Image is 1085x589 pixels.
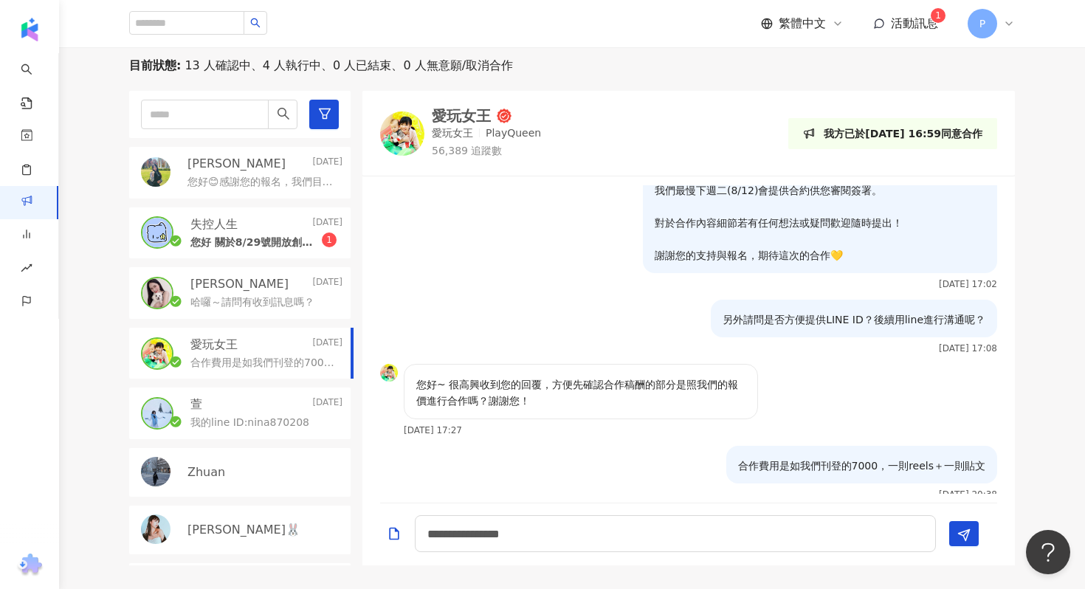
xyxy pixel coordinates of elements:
[387,516,402,551] button: Add a file
[380,111,424,156] img: KOL Avatar
[935,10,941,21] span: 1
[779,15,826,32] span: 繁體中文
[190,276,289,292] p: [PERSON_NAME]
[380,364,398,382] img: KOL Avatar
[187,522,300,538] p: [PERSON_NAME]🐰
[979,15,985,32] span: P
[312,156,342,172] p: [DATE]
[190,235,322,250] p: 您好 關於8/29號開放創作者入內拍攝場地的部分（宣傳reels) 由於我五點才下班 通勤過去約莫17.50左右才會到 想請問場地開放得最晚時間可以到多晚呢？
[416,376,745,409] p: 您好~ 很高興收到您的回覆，方便先確認合作稿酬的部分是照我們的報價進行合作嗎？謝謝您！
[21,253,32,286] span: rise
[187,156,286,172] p: [PERSON_NAME]
[931,8,945,23] sup: 1
[190,396,202,413] p: 萱
[277,107,290,120] span: search
[190,416,309,430] p: 我的line ID:nina870208
[326,235,332,245] span: 1
[190,356,337,371] p: 合作費用是如我們刊登的7000，一則reels＋一則貼文
[939,279,997,289] p: [DATE] 17:02
[824,125,982,142] p: 我方已於[DATE] 16:59同意合作
[380,108,541,158] a: KOL Avatar愛玩女王愛玩女王PlayQueen56,389 追蹤數
[181,58,513,74] span: 13 人確認中、4 人執行中、0 人已結束、0 人無意願/取消合作
[129,58,181,74] p: 目前狀態 :
[432,126,473,141] p: 愛玩女王
[891,16,938,30] span: 活動訊息
[949,521,979,546] button: Send
[312,396,342,413] p: [DATE]
[1026,530,1070,574] iframe: Help Scout Beacon - Open
[15,554,44,577] img: chrome extension
[723,311,985,328] p: 另外請問是否方便提供LINE ID？後續用line進行溝通呢？
[312,276,342,292] p: [DATE]
[142,218,172,247] img: KOL Avatar
[738,458,986,474] p: 合作費用是如我們刊登的7000，一則reels＋一則貼文
[939,489,997,500] p: [DATE] 20:38
[141,157,170,187] img: KOL Avatar
[18,18,41,41] img: logo icon
[312,337,342,353] p: [DATE]
[939,343,997,354] p: [DATE] 17:08
[21,53,50,111] a: search
[404,425,462,435] p: [DATE] 17:27
[190,295,314,310] p: 哈囉～請問有收到訊息嗎？
[312,216,342,232] p: [DATE]
[141,514,170,544] img: KOL Avatar
[250,18,261,28] span: search
[142,339,172,368] img: KOL Avatar
[432,144,541,159] p: 56,389 追蹤數
[141,457,170,486] img: KOL Avatar
[486,126,541,141] p: PlayQueen
[142,278,172,308] img: KOL Avatar
[322,232,337,247] sup: 1
[190,337,238,353] p: 愛玩女王
[142,399,172,428] img: KOL Avatar
[432,108,491,123] div: 愛玩女王
[187,464,225,480] p: Zhuan
[187,175,337,190] p: 您好😊感謝您的報名，我們目前正在進行第二階段篩選名單，因為我們有看到您限動有分享證券開戶資訊，此次活動的協辦單位及客戶也有證券業，為避免利益衝突，可以請問您是在哪一家服務嗎？謝謝您
[318,107,331,120] span: filter
[190,216,238,232] p: 失控人生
